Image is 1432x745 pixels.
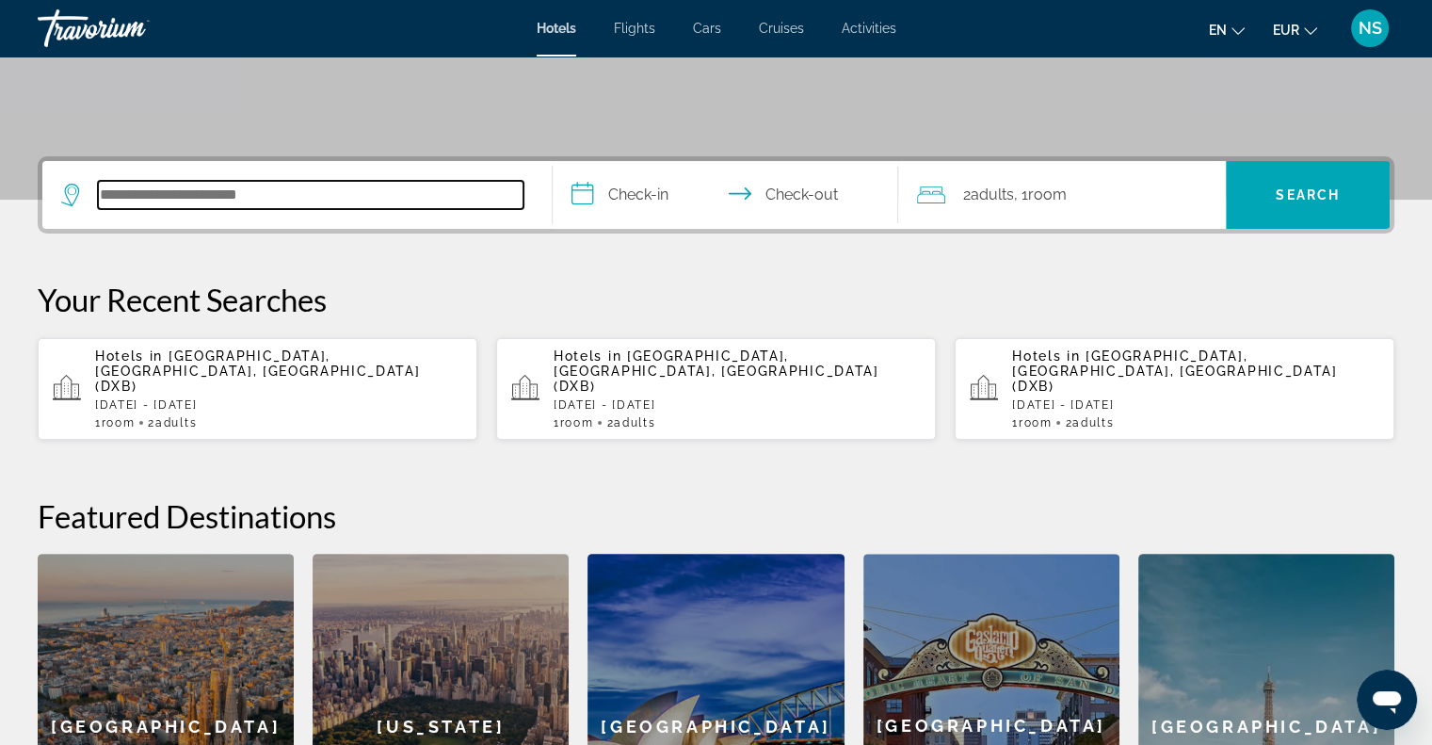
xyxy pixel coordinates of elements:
input: Search hotel destination [98,181,523,209]
span: Hotels in [1012,348,1080,364]
span: Room [1027,186,1066,203]
iframe: Кнопка запуска окна обмена сообщениями [1357,670,1417,730]
button: Hotels in [GEOGRAPHIC_DATA], [GEOGRAPHIC_DATA], [GEOGRAPHIC_DATA] (DXB)[DATE] - [DATE]1Room2Adults [496,337,936,441]
p: [DATE] - [DATE] [1012,398,1379,412]
span: Search [1276,187,1340,202]
span: [GEOGRAPHIC_DATA], [GEOGRAPHIC_DATA], [GEOGRAPHIC_DATA] (DXB) [95,348,420,394]
span: 2 [962,182,1013,208]
button: Hotels in [GEOGRAPHIC_DATA], [GEOGRAPHIC_DATA], [GEOGRAPHIC_DATA] (DXB)[DATE] - [DATE]1Room2Adults [955,337,1394,441]
span: en [1209,23,1227,38]
span: Adults [614,416,655,429]
h2: Featured Destinations [38,497,1394,535]
span: NS [1359,19,1382,38]
span: Room [560,416,594,429]
p: [DATE] - [DATE] [95,398,462,412]
span: [GEOGRAPHIC_DATA], [GEOGRAPHIC_DATA], [GEOGRAPHIC_DATA] (DXB) [1012,348,1337,394]
button: Hotels in [GEOGRAPHIC_DATA], [GEOGRAPHIC_DATA], [GEOGRAPHIC_DATA] (DXB)[DATE] - [DATE]1Room2Adults [38,337,477,441]
a: Cruises [759,21,804,36]
span: 1 [554,416,593,429]
a: Flights [614,21,655,36]
span: Adults [970,186,1013,203]
a: Hotels [537,21,576,36]
a: Travorium [38,4,226,53]
button: Change currency [1273,16,1317,43]
button: User Menu [1345,8,1394,48]
span: , 1 [1013,182,1066,208]
span: 2 [1065,416,1114,429]
span: Room [1019,416,1053,429]
span: Room [102,416,136,429]
span: 1 [1012,416,1052,429]
span: EUR [1273,23,1299,38]
span: 1 [95,416,135,429]
span: Hotels in [554,348,621,364]
button: Change language [1209,16,1245,43]
span: Hotels in [95,348,163,364]
button: Select check in and out date [553,161,899,229]
span: 2 [606,416,655,429]
button: Search [1226,161,1390,229]
a: Activities [842,21,896,36]
p: [DATE] - [DATE] [554,398,921,412]
span: 2 [148,416,197,429]
p: Your Recent Searches [38,281,1394,318]
span: [GEOGRAPHIC_DATA], [GEOGRAPHIC_DATA], [GEOGRAPHIC_DATA] (DXB) [554,348,878,394]
div: Search widget [42,161,1390,229]
button: Travelers: 2 adults, 0 children [898,161,1226,229]
span: Adults [155,416,197,429]
a: Cars [693,21,721,36]
span: Adults [1072,416,1114,429]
